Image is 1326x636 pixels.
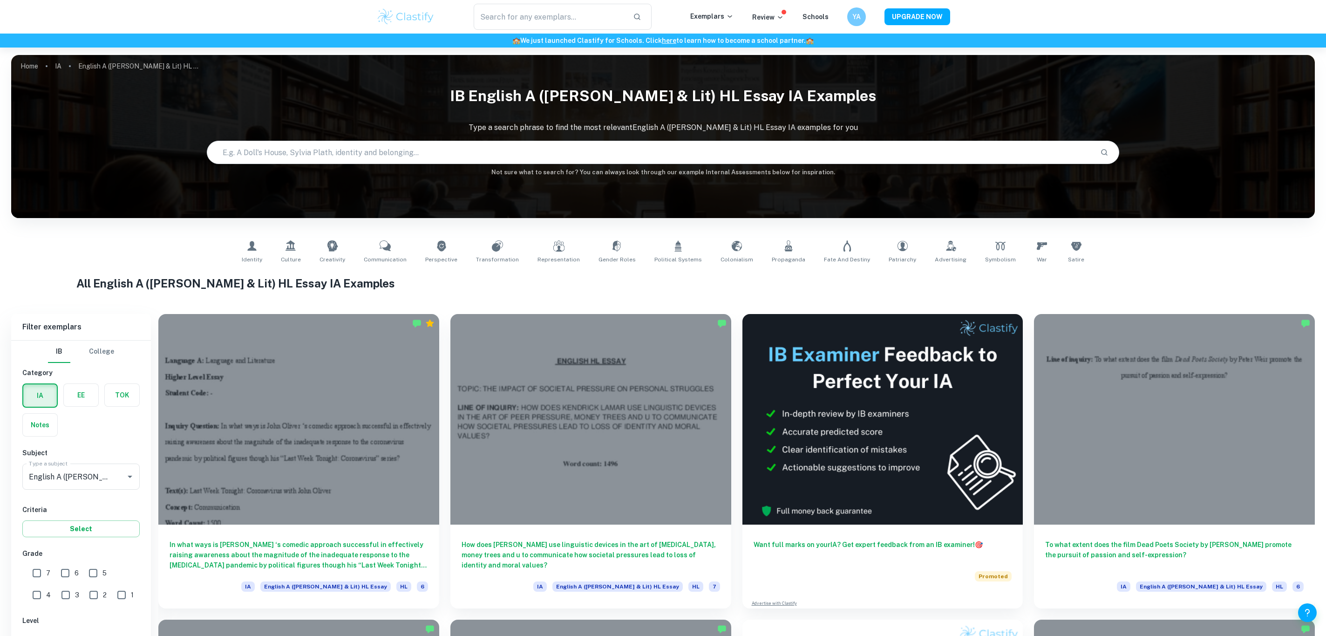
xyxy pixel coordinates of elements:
span: 🏫 [512,37,520,44]
span: English A ([PERSON_NAME] & Lit) HL Essay [1136,581,1266,592]
span: IA [533,581,547,592]
p: Type a search phrase to find the most relevant English A ([PERSON_NAME] & Lit) HL Essay IA exampl... [11,122,1315,133]
span: 5 [102,568,107,578]
h6: We just launched Clastify for Schools. Click to learn how to become a school partner. [2,35,1324,46]
p: Exemplars [690,11,734,21]
span: 6 [75,568,79,578]
button: UPGRADE NOW [884,8,950,25]
img: Marked [1301,319,1310,328]
a: How does [PERSON_NAME] use linguistic devices in the art of [MEDICAL_DATA], money trees and u to ... [450,314,731,609]
span: Political Systems [654,255,702,264]
h6: Category [22,368,140,378]
button: YA [847,7,866,26]
h1: All English A ([PERSON_NAME] & Lit) HL Essay IA Examples [76,275,1250,292]
a: Want full marks on yourIA? Get expert feedback from an IB examiner!PromotedAdvertise with Clastify [742,314,1023,609]
h6: In what ways is [PERSON_NAME] ‘s comedic approach successful in effectively raising awareness abo... [170,540,428,570]
span: 6 [417,581,428,592]
span: Creativity [320,255,345,264]
span: 1 [131,590,134,600]
label: Type a subject [29,459,68,467]
span: Satire [1068,255,1084,264]
h6: YA [851,12,862,22]
a: Schools [802,13,829,21]
span: Propaganda [772,255,805,264]
span: Representation [537,255,580,264]
img: Marked [717,624,727,634]
button: Help and Feedback [1298,603,1317,622]
span: HL [1272,581,1287,592]
h6: Level [22,615,140,626]
span: IA [1117,581,1130,592]
h6: Grade [22,548,140,559]
span: Gender Roles [598,255,636,264]
span: Colonialism [721,255,753,264]
a: To what extent does the film Dead Poets Society by [PERSON_NAME] promote the pursuit of passion a... [1034,314,1315,609]
button: TOK [105,384,139,406]
span: 2 [103,590,107,600]
span: Fate and Destiny [824,255,870,264]
img: Marked [717,319,727,328]
img: Clastify logo [376,7,435,26]
input: E.g. A Doll's House, Sylvia Plath, identity and belonging... [207,139,1093,165]
button: IB [48,341,70,363]
h6: Subject [22,448,140,458]
span: English A ([PERSON_NAME] & Lit) HL Essay [260,581,391,592]
button: Select [22,520,140,537]
span: War [1037,255,1047,264]
img: Marked [1301,624,1310,634]
span: 🎯 [975,541,983,548]
button: Search [1096,144,1112,160]
h6: Filter exemplars [11,314,151,340]
span: English A ([PERSON_NAME] & Lit) HL Essay [552,581,683,592]
button: IA [23,384,57,407]
span: Symbolism [985,255,1016,264]
span: 6 [1292,581,1304,592]
span: HL [688,581,703,592]
span: Culture [281,255,301,264]
button: Open [123,470,136,483]
a: IA [55,60,61,73]
span: Perspective [425,255,457,264]
span: Patriarchy [889,255,916,264]
span: IA [241,581,255,592]
span: 3 [75,590,79,600]
img: Thumbnail [742,314,1023,525]
span: 🏫 [806,37,814,44]
span: Identity [242,255,262,264]
span: 4 [46,590,51,600]
div: Premium [425,319,435,328]
span: Communication [364,255,407,264]
p: Review [752,12,784,22]
span: HL [396,581,411,592]
h6: Criteria [22,505,140,515]
img: Marked [425,624,435,634]
a: In what ways is [PERSON_NAME] ‘s comedic approach successful in effectively raising awareness abo... [158,314,439,609]
button: College [89,341,114,363]
a: Advertise with Clastify [752,600,797,607]
button: Notes [23,414,57,436]
a: here [662,37,676,44]
span: Promoted [975,571,1012,581]
span: 7 [709,581,720,592]
h6: Want full marks on your IA ? Get expert feedback from an IB examiner! [754,540,1012,560]
div: Filter type choice [48,341,114,363]
button: EE [64,384,98,406]
a: Home [20,60,38,73]
h6: To what extent does the film Dead Poets Society by [PERSON_NAME] promote the pursuit of passion a... [1045,540,1304,570]
p: English A ([PERSON_NAME] & Lit) HL Essay [78,61,199,71]
span: Transformation [476,255,519,264]
img: Marked [412,319,422,328]
h1: IB English A ([PERSON_NAME] & Lit) HL Essay IA examples [11,81,1315,111]
span: Advertising [935,255,966,264]
h6: Not sure what to search for? You can always look through our example Internal Assessments below f... [11,168,1315,177]
h6: How does [PERSON_NAME] use linguistic devices in the art of [MEDICAL_DATA], money trees and u to ... [462,540,720,570]
span: 7 [46,568,50,578]
input: Search for any exemplars... [474,4,626,30]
